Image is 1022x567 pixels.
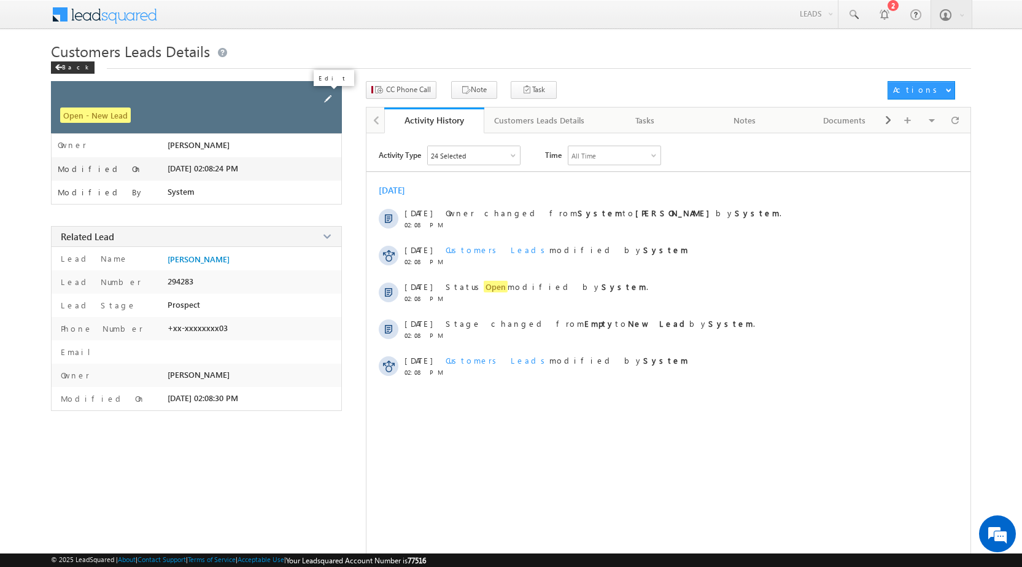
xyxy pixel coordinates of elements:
strong: Empty [584,318,615,329]
span: Time [545,146,562,164]
span: [DATE] [405,244,432,255]
a: Documents [795,108,895,133]
span: Open - New Lead [60,108,131,123]
strong: System [643,355,688,366]
div: Notes [705,113,784,128]
span: Owner changed from to by . [446,208,781,218]
div: Tasks [605,113,684,128]
span: Prospect [168,300,200,310]
div: 24 Selected [431,152,466,160]
span: 294283 [168,276,193,286]
div: Back [51,61,95,74]
span: [DATE] [405,355,432,366]
a: Notes [695,108,796,133]
strong: System [578,208,622,218]
span: Customers Leads Details [51,41,210,61]
div: Activity History [393,114,475,126]
span: Stage changed from to by . [446,318,755,329]
div: Documents [805,113,884,128]
a: Contact Support [137,555,186,563]
label: Owner [58,140,87,150]
strong: System [602,281,646,292]
strong: [PERSON_NAME] [635,208,716,218]
span: 02:08 PM [405,332,441,339]
label: Lead Name [58,253,128,264]
span: 02:08 PM [405,295,441,302]
a: Activity History [384,108,484,133]
span: Related Lead [61,230,114,243]
span: Status modified by . [446,281,648,292]
button: Task [511,81,557,99]
strong: System [708,318,753,329]
strong: New Lead [628,318,689,329]
button: Note [451,81,497,99]
label: Modified By [58,187,144,197]
span: Customers Leads [446,355,549,366]
a: Acceptable Use [238,555,284,563]
strong: System [735,208,780,218]
span: modified by [446,244,688,255]
span: [PERSON_NAME] [168,370,230,380]
div: All Time [571,152,596,160]
a: [PERSON_NAME] [168,254,230,264]
span: Your Leadsquared Account Number is [286,556,426,565]
span: Open [484,281,508,292]
span: [PERSON_NAME] [168,140,230,150]
div: Actions [893,84,942,95]
div: [DATE] [379,184,419,196]
label: Phone Number [58,323,143,334]
label: Lead Number [58,276,141,287]
span: CC Phone Call [386,84,431,95]
span: [DATE] [405,318,432,329]
label: Modified On [58,393,145,404]
button: CC Phone Call [366,81,436,99]
a: Tasks [595,108,695,133]
label: Lead Stage [58,300,136,310]
a: About [118,555,136,563]
div: Owner Changed,Status Changed,Stage Changed,Source Changed,Notes & 19 more.. [428,146,520,165]
span: 02:08 PM [405,258,441,265]
span: +xx-xxxxxxxx03 [168,323,228,333]
label: Email [58,346,100,357]
span: © 2025 LeadSquared | | | | | [51,555,426,565]
span: 02:08 PM [405,369,441,376]
button: Actions [888,81,955,100]
div: Customers Leads Details [494,113,584,128]
span: 77516 [408,556,426,565]
span: [DATE] [405,208,432,218]
p: Edit [319,74,349,82]
span: Customers Leads [446,244,549,255]
span: System [168,187,195,197]
span: Activity Type [379,146,421,164]
a: Customers Leads Details [484,108,595,133]
span: [DATE] [405,281,432,292]
span: modified by [446,355,688,366]
strong: System [643,244,688,255]
span: 02:08 PM [405,221,441,229]
a: Terms of Service [188,555,236,563]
